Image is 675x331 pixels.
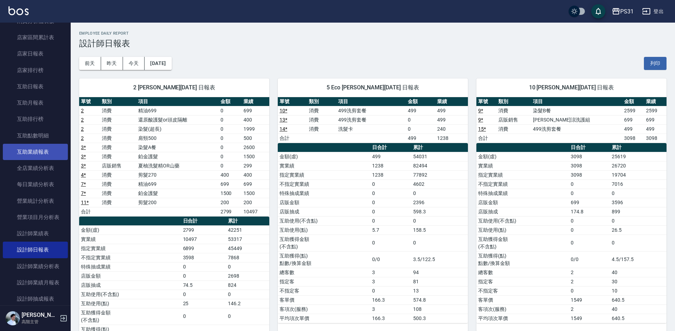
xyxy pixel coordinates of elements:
a: 設計師日報表 [3,242,68,258]
td: 0 [181,271,226,280]
h3: 設計師日報表 [79,39,667,48]
td: 肩頸500 [136,134,218,143]
td: 0 [610,216,667,225]
td: 0 [370,207,411,216]
td: 店販抽成 [476,207,569,216]
td: 互助使用(不含點) [476,216,569,225]
td: 0/0 [370,251,411,268]
td: 2599 [644,106,667,115]
td: 2396 [411,198,468,207]
td: 3596 [610,198,667,207]
td: 互助使用(不含點) [79,290,181,299]
td: 特殊抽成業績 [278,189,370,198]
td: 染髮A餐 [136,143,218,152]
td: 不指定實業績 [79,253,181,262]
td: 互助獲得(點) 點數/換算金額 [476,251,569,268]
td: 499 [370,152,411,161]
td: 特殊抽成業績 [79,262,181,271]
button: 前天 [79,57,101,70]
h5: [PERSON_NAME] [22,312,58,319]
td: 574.8 [411,295,468,305]
td: 指定客 [278,277,370,286]
th: 業績 [644,97,667,106]
th: 累計 [411,143,468,152]
td: 染髮B餐 [531,106,622,115]
td: 899 [610,207,667,216]
td: 0 [219,152,242,161]
th: 業績 [242,97,269,106]
td: 精油699 [136,179,218,189]
td: 0 [569,286,610,295]
td: 10497 [242,207,269,216]
th: 項目 [136,97,218,106]
td: 店販金額 [476,198,569,207]
td: 0 [219,134,242,143]
td: 0/0 [569,251,610,268]
td: 店販銷售 [497,115,531,124]
td: 2 [569,305,610,314]
td: 0 [411,235,468,251]
span: 2 [PERSON_NAME][DATE] 日報表 [88,84,261,91]
td: 10497 [181,235,226,244]
td: 3 [370,277,411,286]
a: 店家區間累計表 [3,29,68,46]
td: 499洗剪套餐 [336,115,406,124]
th: 單號 [79,97,100,106]
td: 0 [181,262,226,271]
td: 洗髮卡 [336,124,406,134]
td: 消費 [100,170,136,179]
td: 299 [242,161,269,170]
td: 40 [610,268,667,277]
td: 0 [370,286,411,295]
a: 互助排行榜 [3,111,68,127]
td: 互助獲得金額 (不含點) [278,235,370,251]
th: 項目 [336,97,406,106]
td: 3098 [569,170,610,179]
a: 互助日報表 [3,78,68,95]
td: 平均項次單價 [476,314,569,323]
a: 互助點數明細 [3,128,68,144]
td: 平均項次單價 [278,314,370,323]
td: 互助獲得(點) 點數/換算金額 [278,251,370,268]
td: 74.5 [181,280,226,290]
td: 824 [226,280,269,290]
th: 金額 [406,97,435,106]
td: 26.5 [610,225,667,235]
td: 鉑金護髮 [136,189,218,198]
td: 實業績 [476,161,569,170]
td: 0 [411,216,468,225]
th: 項目 [531,97,622,106]
td: 總客數 [278,268,370,277]
td: 82494 [411,161,468,170]
td: 499 [644,124,667,134]
td: 店販抽成 [79,280,181,290]
td: 2599 [622,106,645,115]
th: 類別 [100,97,136,106]
td: 互助使用(點) [278,225,370,235]
td: 0 [219,106,242,115]
a: 2 [81,108,84,113]
td: 53317 [226,235,269,244]
td: 指定實業績 [476,170,569,179]
td: 剪髮270 [136,170,218,179]
td: 3098 [569,152,610,161]
td: 26720 [610,161,667,170]
td: 3 [370,305,411,314]
td: 不指定客 [278,286,370,295]
td: 指定實業績 [278,170,370,179]
td: 499 [435,115,468,124]
td: 消費 [100,106,136,115]
td: 25619 [610,152,667,161]
td: 640.5 [610,314,667,323]
td: 19704 [610,170,667,179]
td: 店販金額 [278,198,370,207]
td: 1500 [242,189,269,198]
table: a dense table [476,143,667,323]
td: 699 [219,179,242,189]
td: 消費 [100,152,136,161]
a: 互助月報表 [3,95,68,111]
td: 200 [219,198,242,207]
td: 699 [242,179,269,189]
td: 3098 [622,134,645,143]
img: Person [6,311,20,325]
